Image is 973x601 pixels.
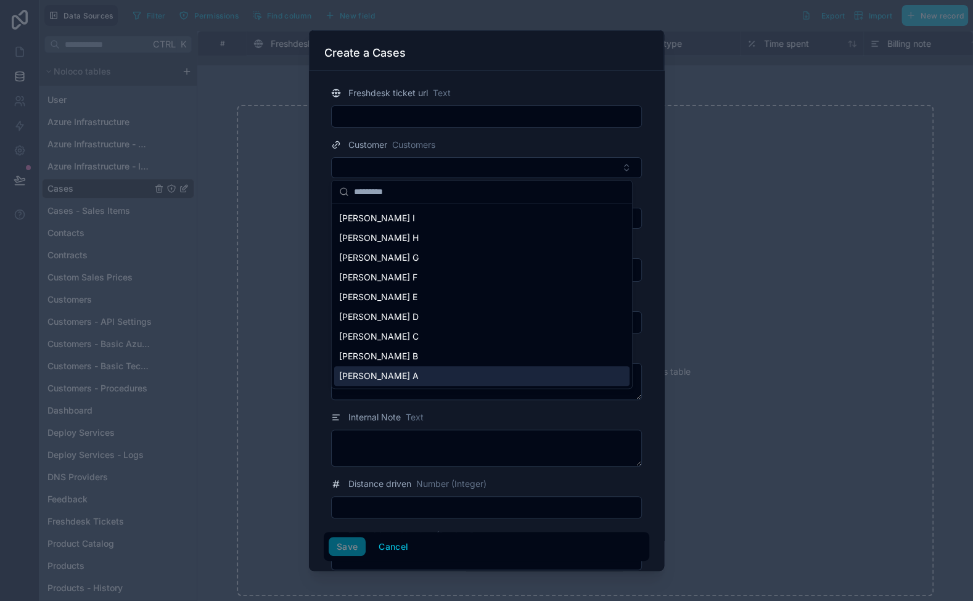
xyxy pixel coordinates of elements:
span: Customer [348,139,387,151]
span: Number (Integer) [416,478,486,490]
span: Freshdesk ticket url [348,87,428,99]
span: Text [406,411,424,423]
span: [PERSON_NAME] D [339,311,419,323]
div: Suggestions [332,203,632,388]
span: Distance driven [348,478,411,490]
span: [PERSON_NAME] F [339,271,417,284]
span: Time driven [348,529,396,542]
span: [PERSON_NAME] C [339,330,419,343]
span: Number (Decimal) [401,529,474,542]
button: Select Button [331,157,642,178]
span: [PERSON_NAME] G [339,251,419,264]
span: [PERSON_NAME] E [339,291,417,303]
span: [PERSON_NAME] I [339,212,415,224]
span: [PERSON_NAME] A [339,370,419,382]
button: Cancel [371,537,416,557]
span: [PERSON_NAME] H [339,232,419,244]
span: Internal Note [348,411,401,423]
span: Customers [392,139,435,151]
span: Text [433,87,451,99]
h3: Create a Cases [324,46,406,60]
span: [PERSON_NAME] B [339,350,418,362]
